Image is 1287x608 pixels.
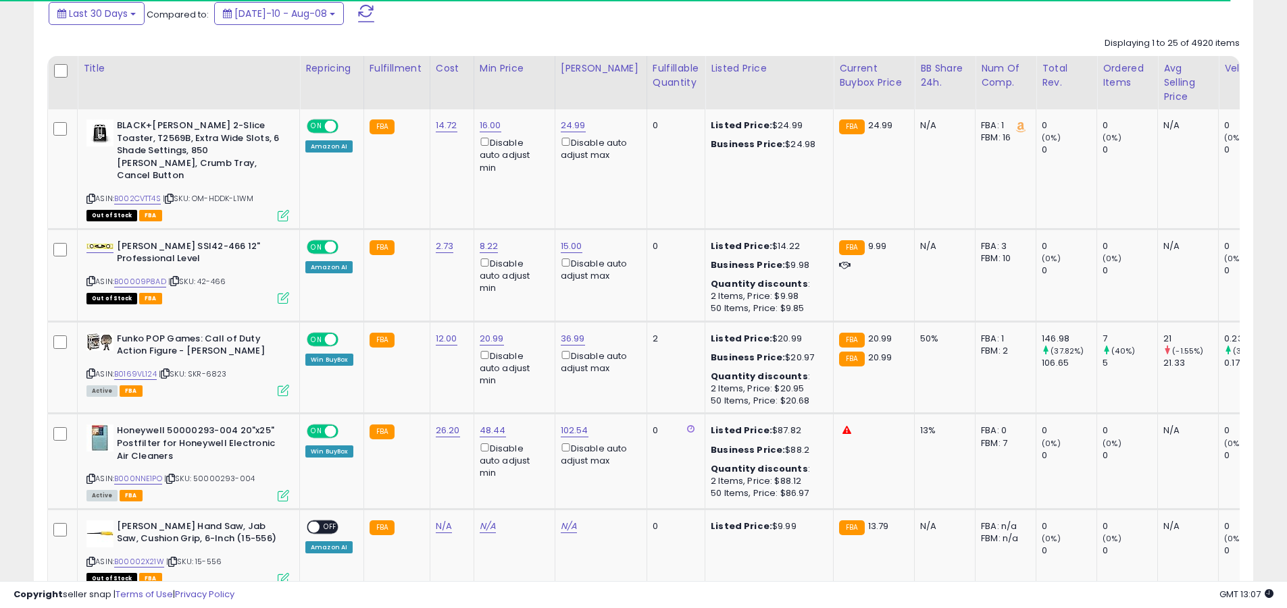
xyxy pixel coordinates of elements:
div: Avg Selling Price [1163,61,1213,104]
a: Terms of Use [116,588,173,601]
b: Listed Price: [711,332,772,345]
div: 2 Items, Price: $88.12 [711,475,823,487]
b: Funko POP Games: Call of Duty Action Figure - [PERSON_NAME] [117,333,281,361]
div: 0 [1224,449,1279,462]
a: Privacy Policy [175,588,234,601]
span: | SKU: OM-HDDK-L1WM [163,193,253,204]
span: FBA [139,210,162,221]
div: $9.99 [711,520,823,532]
div: 0 [1042,265,1096,277]
a: 15.00 [561,240,582,253]
div: ASIN: [86,240,289,303]
div: 0 [1224,144,1279,156]
img: 51ARieqcELL._SL40_.jpg [86,333,113,351]
div: Disable auto adjust max [561,256,636,282]
div: $9.98 [711,259,823,271]
div: FBA: 1 [981,333,1026,345]
div: ASIN: [86,424,289,499]
span: 2025-09-8 13:07 GMT [1219,588,1273,601]
span: 20.99 [868,332,892,345]
a: B0169VL124 [114,368,157,380]
b: Honeywell 50000293-004 20"x25" Postfilter for Honeywell Electronic Air Cleaners [117,424,281,466]
div: Total Rev. [1042,61,1091,90]
div: 0.17 [1224,357,1279,369]
small: FBA [370,424,395,439]
span: OFF [336,121,358,132]
div: Ordered Items [1103,61,1152,90]
span: 24.99 [868,119,893,132]
div: N/A [1163,520,1208,532]
span: | SKU: SKR-6823 [159,368,227,379]
div: Disable auto adjust max [561,348,636,375]
div: 50 Items, Price: $86.97 [711,487,823,499]
small: FBA [839,333,864,348]
b: Business Price: [711,443,785,456]
div: 0 [1103,240,1157,252]
div: Disable auto adjust min [480,135,545,174]
div: : [711,370,823,383]
div: 0 [1042,545,1096,557]
div: 0 [1103,545,1157,557]
div: 13% [920,424,965,437]
div: 0.23 [1224,333,1279,345]
div: ASIN: [86,520,289,583]
div: N/A [920,520,965,532]
span: FBA [120,490,143,501]
div: 0 [1042,144,1096,156]
div: 0 [1042,449,1096,462]
div: 2 [653,333,695,345]
b: Listed Price: [711,240,772,252]
img: 31T0oUl5nSL._SL40_.jpg [86,424,113,451]
div: Amazon AI [305,140,353,153]
div: Amazon AI [305,261,353,273]
a: 24.99 [561,119,586,132]
div: [PERSON_NAME] [561,61,641,76]
strong: Copyright [14,588,63,601]
div: 7 [1103,333,1157,345]
div: Win BuyBox [305,354,353,366]
a: B000NNE1PO [114,473,162,485]
small: (-1.55%) [1172,346,1203,356]
div: FBA: n/a [981,520,1026,532]
span: OFF [336,333,358,345]
div: Disable auto adjust min [480,441,545,480]
div: Fulfillable Quantity [653,61,699,90]
div: 0 [1224,119,1279,132]
div: Disable auto adjust max [561,441,636,467]
small: (0%) [1042,533,1061,544]
span: All listings that are currently out of stock and unavailable for purchase on Amazon [86,293,137,304]
a: 48.44 [480,424,506,437]
img: 31n2RYzJIbL._SL40_.jpg [86,119,113,146]
div: 0 [653,424,695,437]
div: 0 [1103,424,1157,437]
div: 0 [1103,449,1157,462]
small: (37.82%) [1051,346,1084,356]
div: FBM: 10 [981,252,1026,265]
a: 14.72 [436,119,457,132]
div: Repricing [305,61,358,76]
small: FBA [370,520,395,535]
div: Disable auto adjust max [561,135,636,161]
span: FBA [139,293,162,304]
b: BLACK+[PERSON_NAME] 2-Slice Toaster, T2569B, Extra Wide Slots, 6 Shade Settings, 850 [PERSON_NAME... [117,119,281,186]
button: [DATE]-10 - Aug-08 [214,2,344,25]
div: Cost [436,61,468,76]
small: (0%) [1224,533,1243,544]
a: B00002X21W [114,556,164,568]
span: | SKU: 50000293-004 [164,473,255,484]
div: 2 Items, Price: $9.98 [711,290,823,302]
span: ON [308,121,325,132]
b: Quantity discounts [711,462,808,475]
div: 0 [1224,424,1279,437]
div: Min Price [480,61,549,76]
div: 146.98 [1042,333,1096,345]
div: 0 [1224,520,1279,532]
div: FBM: 16 [981,132,1026,144]
div: Num of Comp. [981,61,1030,90]
small: FBA [839,352,864,366]
b: Quantity discounts [711,370,808,383]
small: FBA [839,240,864,255]
div: 106.65 [1042,357,1096,369]
img: 31u+VXshxuL._SL40_.jpg [86,520,113,547]
div: 50 Items, Price: $20.68 [711,395,823,407]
